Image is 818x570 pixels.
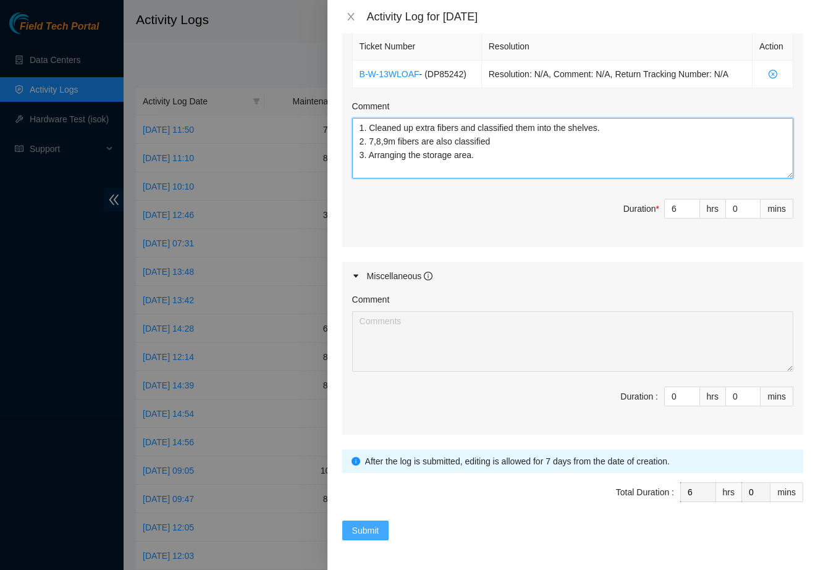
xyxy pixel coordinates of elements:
span: Submit [352,524,379,537]
label: Comment [352,99,390,113]
div: Miscellaneous [367,269,433,283]
div: mins [761,387,793,406]
div: mins [770,482,803,502]
span: close [346,12,356,22]
div: mins [761,199,793,219]
div: Total Duration : [616,485,674,499]
textarea: Comment [352,118,793,178]
td: Resolution: N/A, Comment: N/A, Return Tracking Number: N/A [482,61,753,88]
th: Action [753,33,793,61]
th: Resolution [482,33,753,61]
div: Activity Log for [DATE] [367,10,803,23]
div: hrs [716,482,742,502]
label: Comment [352,293,390,306]
span: - ( DP85242 ) [420,69,466,79]
span: close-circle [759,70,786,78]
a: B-W-13WLOAF [360,69,420,79]
th: Ticket Number [353,33,482,61]
div: After the log is submitted, editing is allowed for 7 days from the date of creation. [365,455,794,468]
div: Miscellaneous info-circle [342,262,803,290]
div: hrs [700,387,726,406]
button: Submit [342,521,389,540]
div: Duration : [620,390,658,403]
textarea: Comment [352,311,793,372]
div: Duration [623,202,659,216]
button: Close [342,11,360,23]
div: hrs [700,199,726,219]
span: info-circle [352,457,360,466]
span: info-circle [424,272,432,280]
span: caret-right [352,272,360,280]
